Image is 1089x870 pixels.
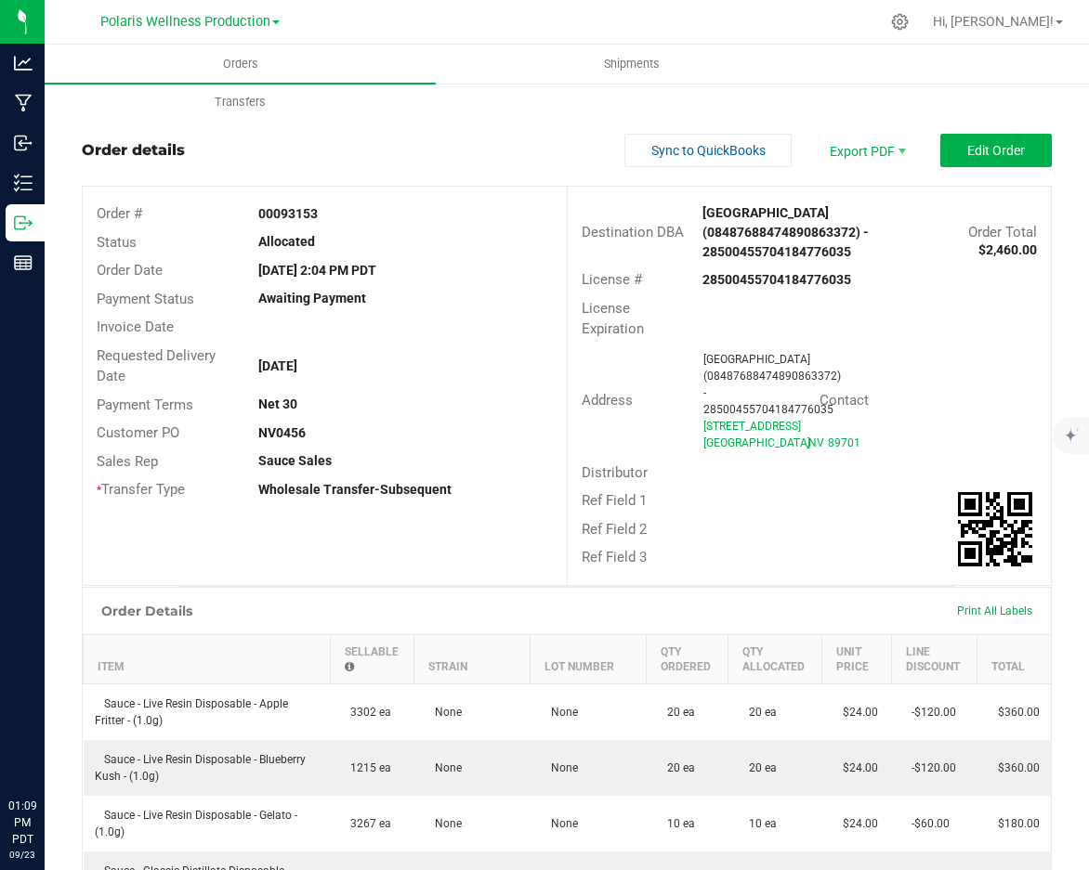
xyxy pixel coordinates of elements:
[808,436,824,449] span: NV
[833,817,878,830] span: $24.00
[14,214,33,232] inline-svg: Outbound
[989,706,1040,719] span: $360.00
[933,14,1054,29] span: Hi, [PERSON_NAME]!
[101,604,192,618] h1: Order Details
[902,706,956,719] span: -$120.00
[967,143,1025,158] span: Edit Order
[968,224,1037,240] span: Order Total
[341,706,391,719] span: 3302 ea
[258,396,297,411] strong: Net 30
[958,492,1032,566] qrcode: 00093153
[97,205,142,222] span: Order #
[14,253,33,272] inline-svg: Reports
[97,424,179,441] span: Customer PO
[258,291,366,305] strong: Awaiting Payment
[810,134,922,167] li: Export PDF
[97,262,163,279] span: Order Date
[542,761,578,774] span: None
[891,634,977,683] th: Line Discount
[703,420,801,433] span: [STREET_ADDRESS]
[95,753,306,783] span: Sauce - Live Resin Disposable - Blueberry Kush - (1.0g)
[190,94,291,110] span: Transfers
[703,353,841,416] span: [GEOGRAPHIC_DATA] (08487688474890863372) - 28500455704184776035
[582,271,642,288] span: License #
[258,482,452,497] strong: Wholesale Transfer-Subsequent
[624,134,792,167] button: Sync to QuickBooks
[582,549,647,565] span: Ref Field 3
[84,634,331,683] th: Item
[414,634,531,683] th: Strain
[198,56,283,72] span: Orders
[807,436,808,449] span: ,
[740,817,777,830] span: 10 ea
[658,817,695,830] span: 10 ea
[902,761,956,774] span: -$120.00
[582,300,644,338] span: License Expiration
[740,761,777,774] span: 20 ea
[95,697,288,727] span: Sauce - Live Resin Disposable - Apple Fritter - (1.0g)
[97,318,174,335] span: Invoice Date
[97,453,158,470] span: Sales Rep
[97,347,216,385] span: Requested Delivery Date
[97,291,194,307] span: Payment Status
[658,706,695,719] span: 20 ea
[531,634,647,683] th: Lot Number
[542,817,578,830] span: None
[97,234,137,251] span: Status
[888,13,912,31] div: Manage settings
[833,706,878,719] span: $24.00
[8,798,36,848] p: 01:09 PM PDT
[97,481,185,498] span: Transfer Type
[582,224,684,240] span: Destination DBA
[258,425,306,440] strong: NV0456
[341,761,391,774] span: 1215 ea
[582,392,633,409] span: Address
[940,134,1052,167] button: Edit Order
[436,45,827,84] a: Shipments
[258,206,318,221] strong: 00093153
[258,234,315,249] strong: Allocated
[426,817,462,830] span: None
[14,94,33,112] inline-svg: Manufacturing
[833,761,878,774] span: $24.00
[330,634,413,683] th: Sellable
[542,706,578,719] span: None
[426,706,462,719] span: None
[579,56,685,72] span: Shipments
[978,242,1037,257] strong: $2,460.00
[8,848,36,862] p: 09/23
[82,139,185,162] div: Order details
[828,436,860,449] span: 89701
[702,272,851,287] strong: 28500455704184776035
[647,634,728,683] th: Qty Ordered
[958,492,1032,566] img: Scan me!
[728,634,822,683] th: Qty Allocated
[651,143,766,158] span: Sync to QuickBooks
[582,521,647,538] span: Ref Field 2
[820,392,869,409] span: Contact
[258,358,297,373] strong: [DATE]
[989,817,1040,830] span: $180.00
[582,492,647,509] span: Ref Field 1
[426,761,462,774] span: None
[902,817,950,830] span: -$60.00
[977,634,1051,683] th: Total
[55,719,77,741] iframe: Resource center unread badge
[740,706,777,719] span: 20 ea
[341,817,391,830] span: 3267 ea
[957,604,1032,617] span: Print All Labels
[97,396,193,413] span: Payment Terms
[100,14,270,30] span: Polaris Wellness Production
[703,436,810,449] span: [GEOGRAPHIC_DATA]
[258,453,332,468] strong: Sauce Sales
[989,761,1040,774] span: $360.00
[19,721,74,777] iframe: Resource center
[582,464,648,481] span: Distributor
[14,54,33,72] inline-svg: Analytics
[95,809,297,838] span: Sauce - Live Resin Disposable - Gelato - (1.0g)
[45,45,436,84] a: Orders
[702,205,869,259] strong: [GEOGRAPHIC_DATA] (08487688474890863372) - 28500455704184776035
[258,263,376,278] strong: [DATE] 2:04 PM PDT
[658,761,695,774] span: 20 ea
